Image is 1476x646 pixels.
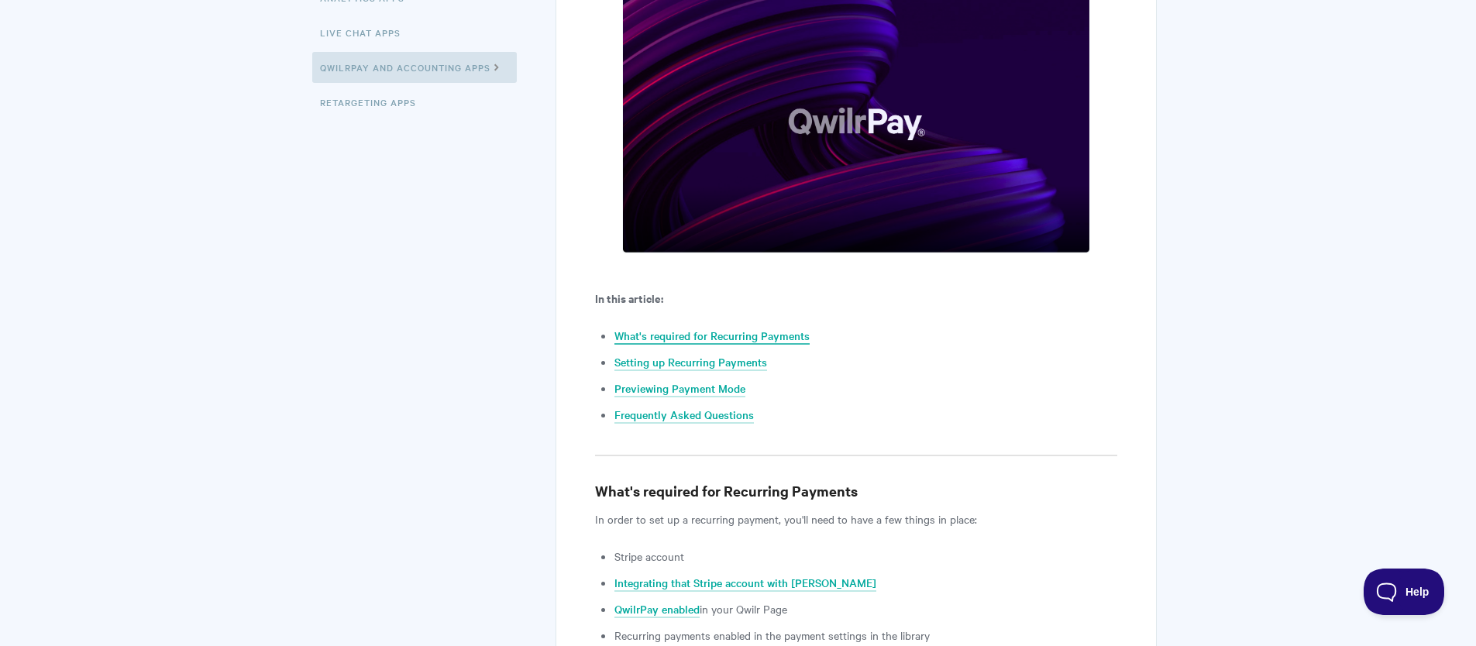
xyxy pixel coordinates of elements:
[595,510,1116,528] p: In order to set up a recurring payment, you'll need to have a few things in place:
[320,17,412,48] a: Live Chat Apps
[614,626,1116,644] li: Recurring payments enabled in the payment settings in the library
[614,380,745,397] a: Previewing Payment Mode
[312,52,517,83] a: QwilrPay and Accounting Apps
[595,290,663,306] b: In this article:
[614,547,1116,565] li: Stripe account
[614,600,1116,618] li: in your Qwilr Page
[614,354,767,371] a: Setting up Recurring Payments
[595,480,1116,502] h3: What's required for Recurring Payments
[1364,569,1445,615] iframe: Toggle Customer Support
[320,87,428,118] a: Retargeting Apps
[614,407,754,424] a: Frequently Asked Questions
[614,328,810,345] a: What's required for Recurring Payments
[614,601,700,618] a: QwilrPay enabled
[614,575,876,592] a: Integrating that Stripe account with [PERSON_NAME]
